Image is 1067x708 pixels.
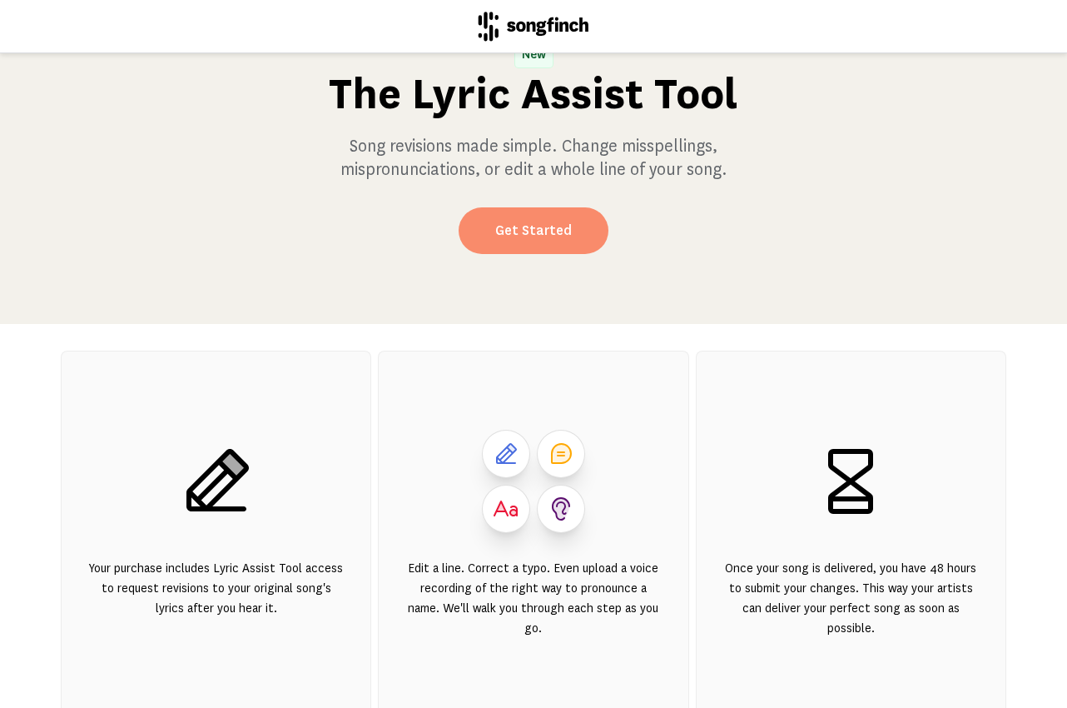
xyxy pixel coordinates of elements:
[515,41,553,67] span: New
[459,207,608,254] a: Get Started
[280,134,787,181] h3: Song revisions made simple. Change misspellings, mispronunciations, or edit a whole line of your ...
[88,558,344,658] div: Your purchase includes Lyric Assist Tool access to request revisions to your original song's lyri...
[329,67,738,121] h1: The Lyric Assist Tool
[405,558,661,658] div: Edit a line. Correct a typo. Even upload a voice recording of the right way to pronounce a name. ...
[723,558,979,658] div: Once your song is delivered, you have 48 hours to submit your changes. This way your artists can ...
